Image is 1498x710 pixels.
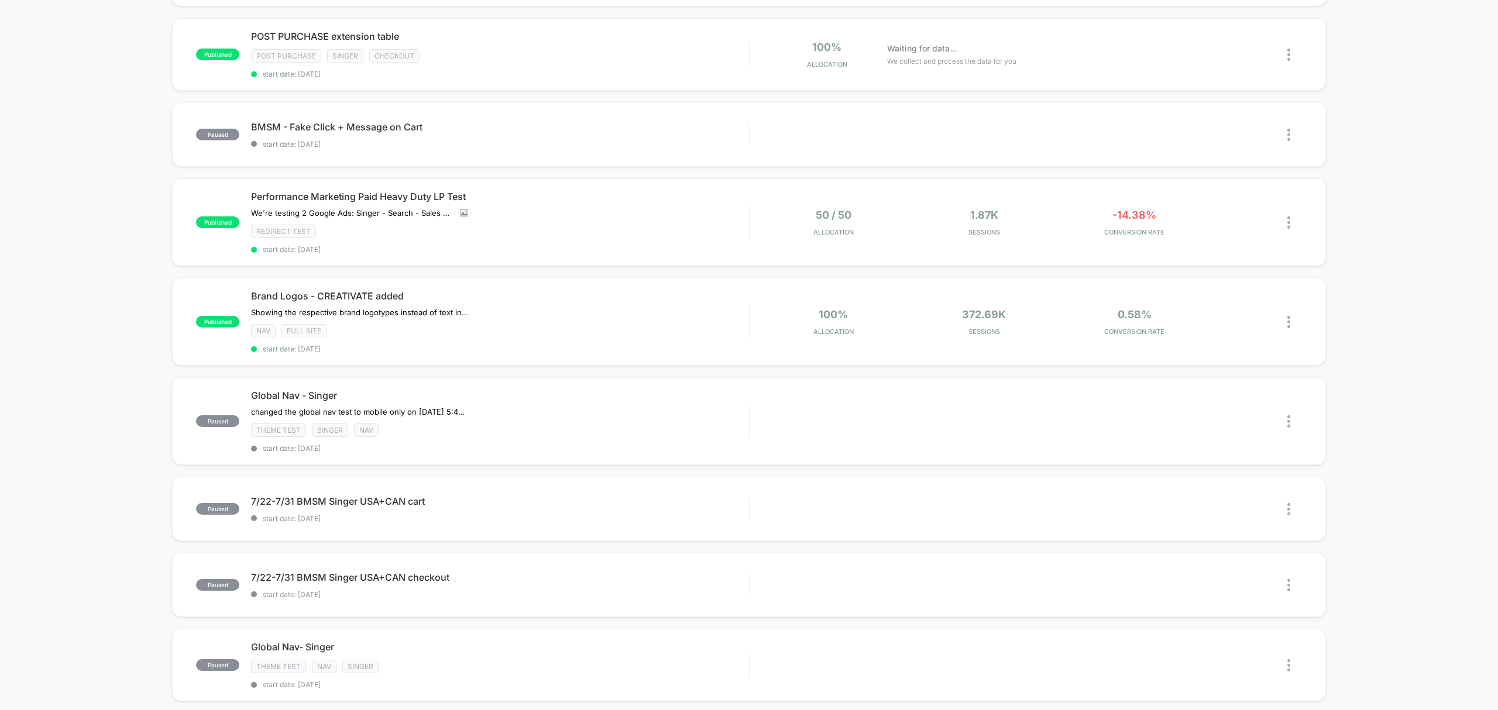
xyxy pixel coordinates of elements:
img: close [1287,503,1290,515]
span: We're testing 2 Google Ads: Singer - Search - Sales - Heavy Duty - Nonbrand and SINGER - PMax - H... [251,208,451,218]
span: Singer [312,423,348,437]
span: start date: [DATE] [251,140,748,149]
span: Allocation [813,328,854,336]
span: Waiting for data... [887,42,957,55]
span: Post Purchase [251,49,321,63]
span: Allocation [813,228,854,236]
span: paused [196,579,239,591]
img: close [1287,49,1290,61]
span: NAV [354,423,379,437]
span: changed the global nav test to mobile only on [DATE] 5:45 pm CST due to GMC issuesRestarted 7/24 ... [251,407,468,416]
span: start date: [DATE] [251,590,748,599]
span: Theme Test [251,423,306,437]
span: CONVERSION RATE [1062,328,1207,336]
span: Brand Logos - CREATIVATE added [251,290,748,302]
span: Showing the respective brand logotypes instead of text in tabs [251,308,468,317]
span: checkout [369,49,420,63]
span: start date: [DATE] [251,70,748,78]
span: Sessions [912,228,1056,236]
span: paused [196,129,239,140]
span: start date: [DATE] [251,444,748,453]
span: POST PURCHASE extension table [251,30,748,42]
span: Performance Marketing Paid Heavy Duty LP Test [251,191,748,202]
span: Theme Test [251,660,306,673]
span: published [196,216,239,228]
span: paused [196,415,239,427]
img: close [1287,316,1290,328]
span: published [196,49,239,60]
span: NAV [312,660,336,673]
img: close [1287,129,1290,141]
span: Full site [281,324,327,337]
img: close [1287,579,1290,591]
span: NAV [251,324,276,337]
span: 7/22-7/31 BMSM Singer USA+CAN cart [251,495,748,507]
span: start date: [DATE] [251,344,748,353]
span: 372.69k [962,308,1006,320]
span: Global Nav - Singer [251,390,748,401]
span: published [196,316,239,328]
span: Global Nav- Singer [251,641,748,653]
span: Redirect Test [251,225,316,238]
span: start date: [DATE] [251,680,748,689]
span: 0.58% [1118,308,1152,320]
span: 100% [819,308,848,320]
span: Allocation [807,60,847,68]
span: We collect and process the data for you [887,56,1016,67]
span: paused [196,659,239,671]
span: CONVERSION RATE [1062,228,1207,236]
span: start date: [DATE] [251,514,748,523]
span: -14.38% [1112,209,1156,221]
span: Singer [327,49,363,63]
span: 50 / 50 [816,209,851,221]
span: Singer [342,660,379,673]
span: 7/22-7/31 BMSM Singer USA+CAN checkout [251,571,748,583]
span: 100% [812,41,841,53]
img: close [1287,415,1290,428]
span: BMSM - Fake Click + Message on Cart [251,121,748,133]
span: start date: [DATE] [251,245,748,254]
img: close [1287,216,1290,229]
span: paused [196,503,239,515]
img: close [1287,659,1290,671]
span: 1.87k [970,209,998,221]
span: Sessions [912,328,1056,336]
